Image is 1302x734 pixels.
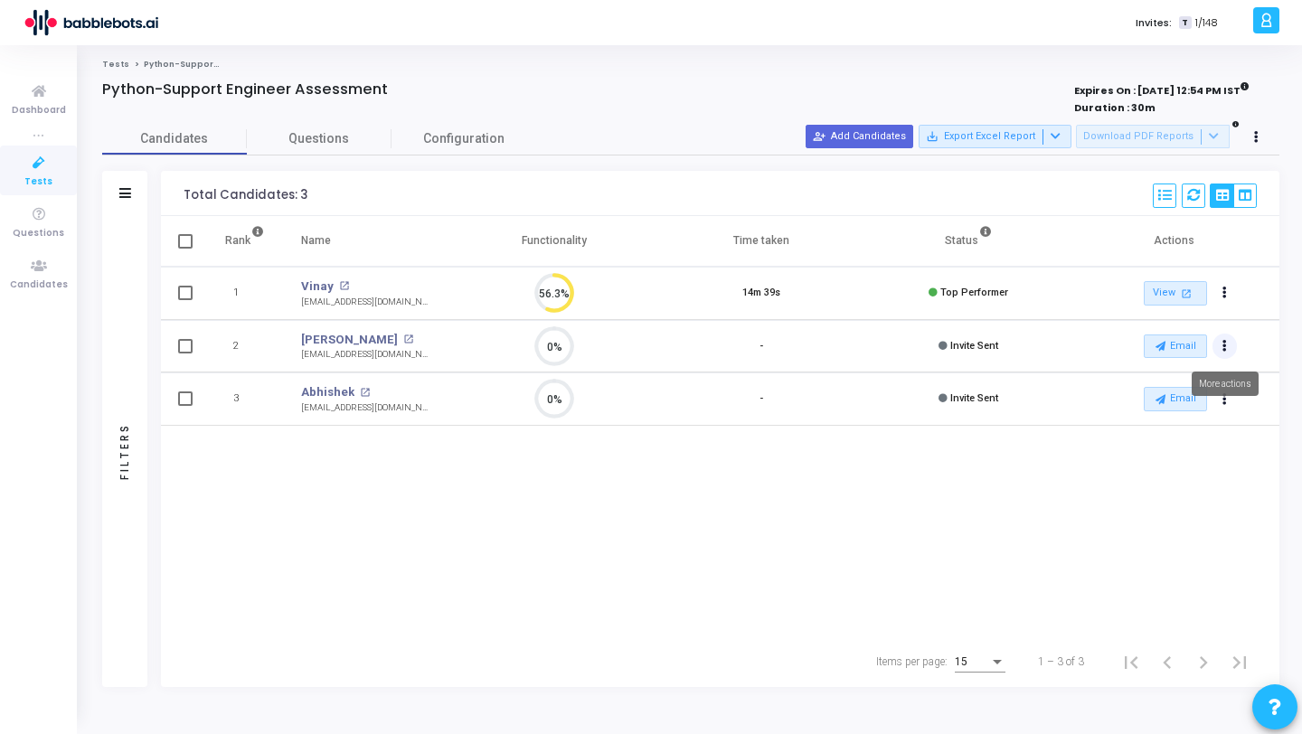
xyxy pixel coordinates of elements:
div: - [759,391,763,407]
button: Export Excel Report [919,125,1071,148]
span: Invite Sent [950,340,998,352]
button: Actions [1212,281,1238,306]
div: [EMAIL_ADDRESS][DOMAIN_NAME] [301,296,433,309]
div: Time taken [733,231,789,250]
th: Status [865,216,1072,267]
button: Next page [1185,644,1222,680]
mat-icon: person_add_alt [813,130,826,143]
td: 2 [206,320,283,373]
a: View [1144,281,1207,306]
label: Invites: [1136,15,1172,31]
div: Name [301,231,331,250]
button: Add Candidates [806,125,913,148]
mat-icon: save_alt [926,130,939,143]
button: Email [1144,334,1207,358]
span: Dashboard [12,103,66,118]
span: Tests [24,174,52,190]
button: Last page [1222,644,1258,680]
strong: Expires On : [DATE] 12:54 PM IST [1074,79,1250,99]
mat-icon: open_in_new [403,334,413,344]
button: Actions [1212,334,1238,359]
span: 1/148 [1195,15,1218,31]
div: [EMAIL_ADDRESS][DOMAIN_NAME] [301,401,433,415]
button: Email [1144,387,1207,410]
button: Download PDF Reports [1076,125,1230,148]
mat-icon: open_in_new [339,281,349,291]
span: Invite Sent [950,392,998,404]
button: Previous page [1149,644,1185,680]
img: logo [23,5,158,41]
mat-select: Items per page: [955,656,1005,669]
button: First page [1113,644,1149,680]
div: More actions [1192,372,1259,396]
strong: Duration : 30m [1074,100,1156,115]
span: Candidates [10,278,68,293]
div: - [759,339,763,354]
span: Configuration [423,129,505,148]
nav: breadcrumb [102,59,1279,71]
div: 14m 39s [742,286,780,301]
span: Top Performer [940,287,1008,298]
a: Tests [102,59,129,70]
td: 3 [206,372,283,426]
th: Rank [206,216,283,267]
mat-icon: open_in_new [1178,286,1193,301]
div: [EMAIL_ADDRESS][DOMAIN_NAME] [301,348,433,362]
span: Candidates [102,129,247,148]
th: Actions [1072,216,1279,267]
td: 1 [206,267,283,320]
span: Questions [13,226,64,241]
span: Questions [247,129,392,148]
span: 15 [955,655,967,668]
div: Filters [117,352,133,550]
div: Items per page: [876,654,948,670]
span: T [1179,16,1191,30]
div: 1 – 3 of 3 [1038,654,1084,670]
th: Functionality [451,216,658,267]
span: Python-Support Engineer Assessment [144,59,318,70]
a: Vinay [301,278,334,296]
mat-icon: open_in_new [360,388,370,398]
div: View Options [1210,183,1257,208]
h4: Python-Support Engineer Assessment [102,80,388,99]
div: Total Candidates: 3 [184,188,307,202]
a: [PERSON_NAME] [301,331,398,349]
a: Abhishek [301,383,354,401]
